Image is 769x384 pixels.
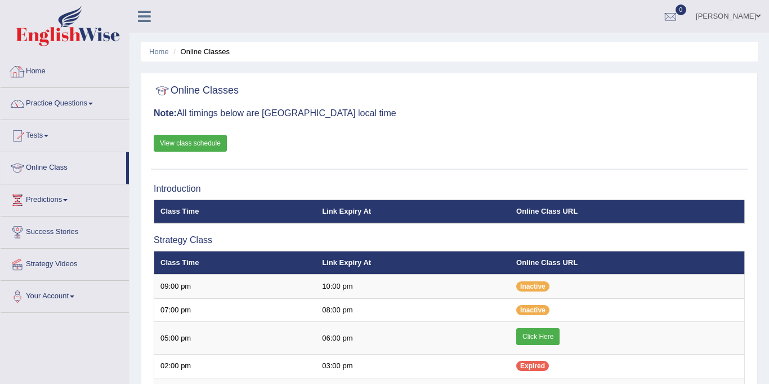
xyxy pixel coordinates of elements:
td: 09:00 pm [154,275,316,298]
h2: Online Classes [154,82,239,99]
th: Class Time [154,200,316,223]
td: 03:00 pm [316,355,510,378]
a: Home [149,47,169,56]
h3: All timings below are [GEOGRAPHIC_DATA] local time [154,108,745,118]
a: Predictions [1,184,129,213]
h3: Strategy Class [154,235,745,245]
th: Link Expiry At [316,251,510,275]
span: Inactive [516,305,549,315]
span: Inactive [516,281,549,292]
td: 06:00 pm [316,322,510,355]
a: Online Class [1,152,126,180]
th: Online Class URL [510,200,744,223]
a: Success Stories [1,217,129,245]
h3: Introduction [154,184,745,194]
td: 05:00 pm [154,322,316,355]
a: Your Account [1,281,129,309]
td: 08:00 pm [316,298,510,322]
td: 07:00 pm [154,298,316,322]
span: 0 [676,5,687,15]
th: Online Class URL [510,251,744,275]
li: Online Classes [171,46,230,57]
a: Home [1,56,129,84]
span: Expired [516,361,549,371]
th: Link Expiry At [316,200,510,223]
a: Practice Questions [1,88,129,116]
a: Tests [1,120,129,148]
b: Note: [154,108,177,118]
th: Class Time [154,251,316,275]
td: 10:00 pm [316,275,510,298]
a: Click Here [516,328,560,345]
a: View class schedule [154,135,227,152]
a: Strategy Videos [1,249,129,277]
td: 02:00 pm [154,355,316,378]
